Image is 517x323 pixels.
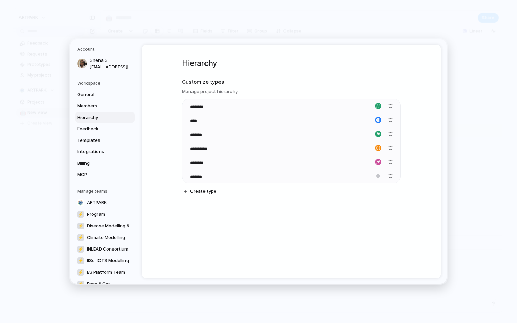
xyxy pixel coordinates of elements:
[77,91,121,98] span: General
[190,188,216,195] span: Create type
[87,199,107,206] span: ARTPARK
[75,112,135,123] a: Hierarchy
[77,188,135,194] h5: Manage teams
[87,269,125,276] span: ES Platform Team
[75,135,135,146] a: Templates
[77,246,84,253] div: ⚡
[77,211,84,218] div: ⚡
[75,169,135,180] a: MCP
[75,100,135,111] a: Members
[182,78,401,86] h2: Customize types
[182,57,401,69] h1: Hierarchy
[77,103,121,109] span: Members
[181,187,219,196] button: Create type
[77,114,121,121] span: Hierarchy
[75,197,138,208] a: ARTPARK
[87,246,128,253] span: INLEAD Consortium
[87,223,136,229] span: Disease Modelling & Analysis
[182,88,401,95] h3: Manage project hierarchy
[77,160,121,167] span: Billing
[75,244,138,255] a: ⚡INLEAD Consortium
[75,209,138,220] a: ⚡Program
[77,234,84,241] div: ⚡
[87,257,129,264] span: IISc-ICTS Modelling
[75,220,138,231] a: ⚡Disease Modelling & Analysis
[75,146,135,157] a: Integrations
[77,80,135,86] h5: Workspace
[77,257,84,264] div: ⚡
[77,171,121,178] span: MCP
[77,223,84,229] div: ⚡
[75,267,138,278] a: ⚡ES Platform Team
[75,255,138,266] a: ⚡IISc-ICTS Modelling
[75,232,138,243] a: ⚡Climate Modelling
[87,281,111,287] span: Engg & Ops
[77,269,84,276] div: ⚡
[87,234,125,241] span: Climate Modelling
[77,148,121,155] span: Integrations
[87,211,105,218] span: Program
[90,57,133,64] span: Sneha S
[90,64,133,70] span: [EMAIL_ADDRESS][DOMAIN_NAME]
[75,89,135,100] a: General
[75,123,135,134] a: Feedback
[77,137,121,144] span: Templates
[77,281,84,287] div: ⚡
[75,279,138,290] a: ⚡Engg & Ops
[75,158,135,169] a: Billing
[77,125,121,132] span: Feedback
[75,55,135,72] a: Sneha S[EMAIL_ADDRESS][DOMAIN_NAME]
[77,46,135,52] h5: Account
